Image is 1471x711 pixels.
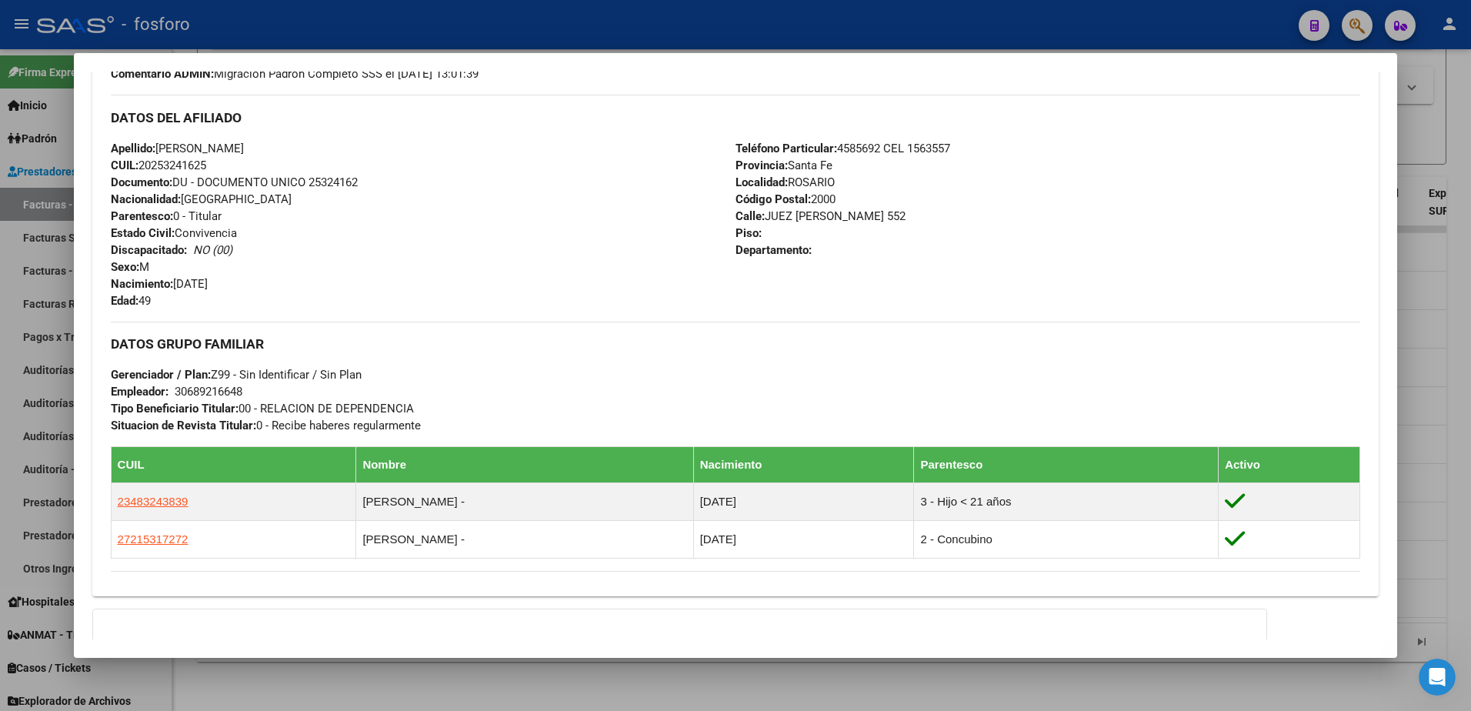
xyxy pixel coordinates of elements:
[111,209,222,223] span: 0 - Titular
[735,192,811,206] strong: Código Postal:
[1419,659,1456,696] iframe: Intercom live chat
[111,175,358,189] span: DU - DOCUMENTO UNICO 25324162
[693,446,914,482] th: Nacimiento
[356,446,693,482] th: Nombre
[111,142,244,155] span: [PERSON_NAME]
[914,446,1219,482] th: Parentesco
[914,520,1219,558] td: 2 - Concubino
[111,243,187,257] strong: Discapacitado:
[735,226,762,240] strong: Piso:
[111,260,149,274] span: M
[693,482,914,520] td: [DATE]
[118,495,188,508] span: 23483243839
[356,520,693,558] td: [PERSON_NAME] -
[111,192,292,206] span: [GEOGRAPHIC_DATA]
[111,175,172,189] strong: Documento:
[111,419,421,432] span: 0 - Recibe haberes regularmente
[914,482,1219,520] td: 3 - Hijo < 21 años
[111,226,175,240] strong: Estado Civil:
[111,109,1361,126] h3: DATOS DEL AFILIADO
[111,385,168,399] strong: Empleador:
[111,294,151,308] span: 49
[112,637,1248,656] h3: Información Prestacional:
[693,520,914,558] td: [DATE]
[111,192,181,206] strong: Nacionalidad:
[735,159,832,172] span: Santa Fe
[111,368,362,382] span: Z99 - Sin Identificar / Sin Plan
[735,175,835,189] span: ROSARIO
[111,335,1361,352] h3: DATOS GRUPO FAMILIAR
[111,294,138,308] strong: Edad:
[111,159,206,172] span: 20253241625
[111,226,237,240] span: Convivencia
[735,142,950,155] span: 4585692 CEL 1563557
[111,402,414,416] span: 00 - RELACION DE DEPENDENCIA
[111,65,479,82] span: Migración Padrón Completo SSS el [DATE] 13:01:39
[111,368,211,382] strong: Gerenciador / Plan:
[111,402,238,416] strong: Tipo Beneficiario Titular:
[735,192,836,206] span: 2000
[735,175,788,189] strong: Localidad:
[193,243,232,257] i: NO (00)
[111,209,173,223] strong: Parentesco:
[735,209,906,223] span: JUEZ [PERSON_NAME] 552
[111,260,139,274] strong: Sexo:
[735,159,788,172] strong: Provincia:
[356,482,693,520] td: [PERSON_NAME] -
[111,67,214,81] strong: Comentario ADMIN:
[111,419,256,432] strong: Situacion de Revista Titular:
[735,209,765,223] strong: Calle:
[111,277,173,291] strong: Nacimiento:
[111,277,208,291] span: [DATE]
[118,532,188,546] span: 27215317272
[735,142,837,155] strong: Teléfono Particular:
[111,142,155,155] strong: Apellido:
[175,383,242,400] div: 30689216648
[111,446,356,482] th: CUIL
[735,243,812,257] strong: Departamento:
[111,159,138,172] strong: CUIL:
[1219,446,1360,482] th: Activo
